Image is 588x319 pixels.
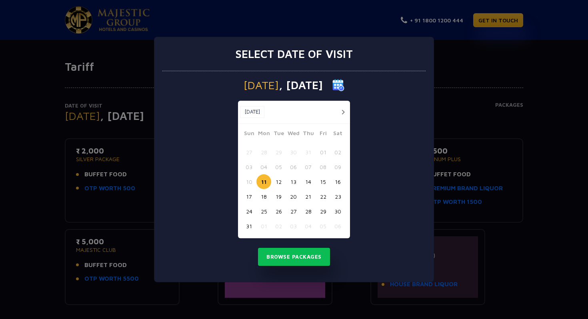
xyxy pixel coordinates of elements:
button: 19 [271,189,286,204]
button: 10 [242,174,256,189]
button: 01 [316,145,330,159]
span: Thu [301,129,316,140]
button: 01 [256,219,271,233]
button: 07 [301,159,316,174]
span: Sun [242,129,256,140]
button: 05 [271,159,286,174]
button: 18 [256,189,271,204]
button: 04 [301,219,316,233]
button: 17 [242,189,256,204]
button: 02 [271,219,286,233]
button: 30 [286,145,301,159]
button: 15 [316,174,330,189]
button: 28 [301,204,316,219]
button: 05 [316,219,330,233]
button: 31 [242,219,256,233]
span: [DATE] [244,80,279,91]
button: 20 [286,189,301,204]
button: [DATE] [240,106,264,118]
button: 09 [330,159,345,174]
button: 02 [330,145,345,159]
button: 26 [271,204,286,219]
button: 27 [286,204,301,219]
button: 06 [330,219,345,233]
button: 25 [256,204,271,219]
button: 16 [330,174,345,189]
button: Browse Packages [258,248,330,266]
button: 22 [316,189,330,204]
span: Mon [256,129,271,140]
button: 04 [256,159,271,174]
span: Tue [271,129,286,140]
img: calender icon [332,79,344,91]
button: 30 [330,204,345,219]
button: 29 [316,204,330,219]
button: 06 [286,159,301,174]
button: 27 [242,145,256,159]
button: 24 [242,204,256,219]
button: 28 [256,145,271,159]
span: Sat [330,129,345,140]
button: 08 [316,159,330,174]
span: Wed [286,129,301,140]
button: 29 [271,145,286,159]
button: 11 [256,174,271,189]
button: 31 [301,145,316,159]
button: 14 [301,174,316,189]
button: 23 [330,189,345,204]
button: 12 [271,174,286,189]
button: 21 [301,189,316,204]
span: , [DATE] [279,80,323,91]
button: 03 [286,219,301,233]
button: 03 [242,159,256,174]
h3: Select date of visit [235,47,353,61]
button: 13 [286,174,301,189]
span: Fri [316,129,330,140]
